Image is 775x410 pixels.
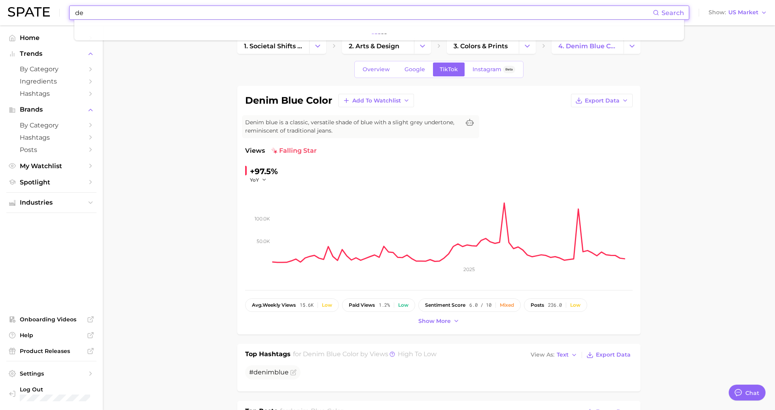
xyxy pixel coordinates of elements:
button: ShowUS Market [707,8,769,18]
h2: for by Views [293,349,437,361]
span: Beta [505,66,513,73]
a: Help [6,329,96,341]
button: YoY [250,177,267,183]
div: Mixed [500,302,514,308]
span: Google [405,66,425,73]
span: Ingredients [20,78,83,85]
span: Onboarding Videos [20,316,83,323]
span: Trends [20,50,83,57]
h1: denim blue color [245,96,332,105]
span: Instagram [473,66,501,73]
span: Views [245,146,265,156]
a: Posts [6,144,96,156]
abbr: average [252,302,263,308]
span: Spotlight [20,178,83,186]
span: Help [20,332,83,339]
a: Spotlight [6,176,96,188]
span: Text [557,353,569,357]
span: Show more [418,318,451,325]
button: posts236.0Low [524,298,587,312]
button: Brands [6,104,96,116]
button: Change Category [414,38,431,54]
a: Settings [6,368,96,380]
tspan: 50.0k [257,238,270,244]
span: Industries [20,199,83,206]
span: 1. societal shifts & culture [244,42,302,50]
span: weekly views [252,302,296,308]
span: Denim blue is a classic, versatile shade of blue with a slight grey undertone, reminiscent of tra... [245,118,460,135]
input: Search here for a brand, industry, or ingredient [74,6,653,19]
a: Product Releases [6,345,96,357]
span: 4. denim blue color [558,42,617,50]
a: 4. denim blue color [552,38,624,54]
a: TikTok [433,63,465,76]
span: denim [253,368,274,376]
div: Low [322,302,332,308]
span: Posts [20,146,83,154]
a: Log out. Currently logged in with e-mail sameera.polavar@gmail.com. [6,383,96,404]
button: paid views1.2%Low [342,298,415,312]
a: My Watchlist [6,160,96,172]
button: View AsText [529,350,579,360]
a: Ingredients [6,75,96,87]
span: posts [531,302,544,308]
a: 3. colors & prints [447,38,519,54]
a: Overview [356,63,397,76]
span: TikTok [440,66,458,73]
button: Industries [6,197,96,209]
button: Export Data [584,349,633,361]
span: denim blue color [303,350,359,358]
span: Overview [363,66,390,73]
a: Hashtags [6,87,96,100]
h1: Top Hashtags [245,349,291,361]
span: YoY [250,177,259,183]
tspan: 2025 [463,266,475,272]
span: by Category [20,65,83,73]
span: Log Out [20,386,100,393]
span: 3. colors & prints [454,42,508,50]
a: 1. societal shifts & culture [237,38,309,54]
button: Trends [6,48,96,60]
button: sentiment score6.0 / 10Mixed [418,298,521,312]
span: 236.0 [548,302,562,308]
button: Export Data [571,94,633,107]
div: Low [398,302,408,308]
span: 1.2% [379,302,390,308]
span: 6.0 / 10 [469,302,491,308]
span: Product Releases [20,347,83,355]
img: falling star [271,148,278,154]
span: Search [662,9,684,17]
img: SPATE [8,7,50,17]
button: Change Category [309,38,326,54]
a: Google [398,63,432,76]
span: Settings [20,370,83,377]
span: Add to Watchlist [352,97,401,104]
span: high to low [398,350,437,358]
span: Show [709,10,726,15]
a: InstagramBeta [466,63,522,76]
div: Low [570,302,580,308]
button: Change Category [519,38,536,54]
span: US Market [728,10,758,15]
a: by Category [6,63,96,75]
span: sentiment score [425,302,465,308]
span: Hashtags [20,134,83,141]
span: falling star [271,146,317,156]
div: +97.5% [250,165,278,178]
span: paid views [349,302,375,308]
span: Home [20,34,83,42]
span: by Category [20,121,83,129]
span: View As [531,353,554,357]
span: Hashtags [20,90,83,97]
a: by Category [6,119,96,131]
span: Export Data [585,97,620,104]
tspan: 100.0k [255,215,270,221]
span: 2. arts & design [349,42,399,50]
span: Brands [20,106,83,113]
button: avg.weekly views15.6kLow [245,298,339,312]
button: Flag as miscategorized or irrelevant [290,369,297,376]
span: # [249,368,289,376]
button: Show more [416,316,461,326]
a: Hashtags [6,131,96,144]
span: blue [274,368,289,376]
